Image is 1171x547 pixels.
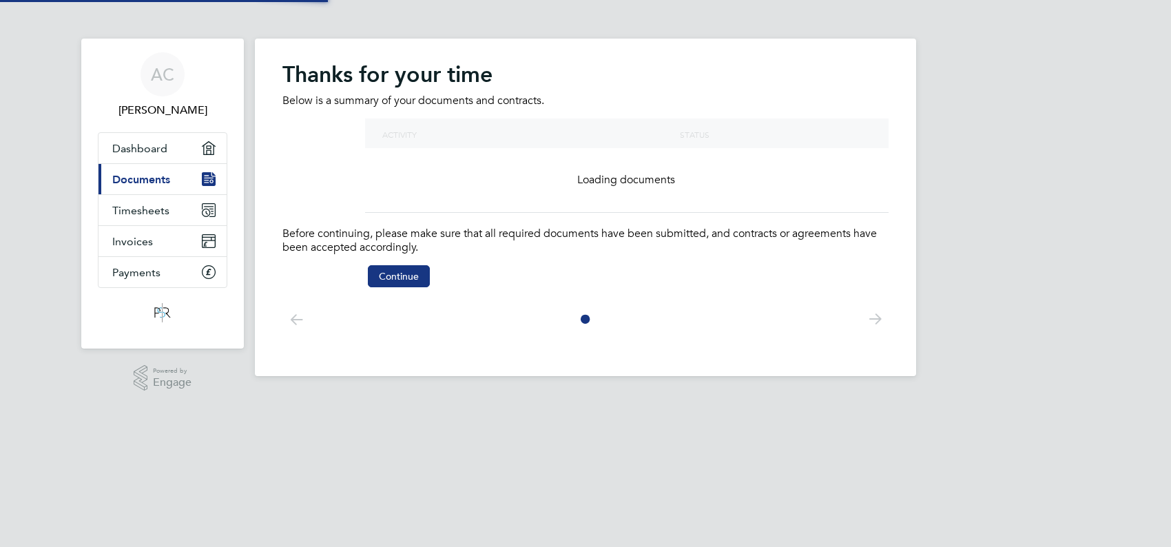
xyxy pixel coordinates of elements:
a: AC[PERSON_NAME] [98,52,227,118]
a: Dashboard [99,133,227,163]
h2: Thanks for your time [282,61,889,88]
p: Below is a summary of your documents and contracts. [282,94,889,108]
span: AC [151,65,174,83]
a: Invoices [99,226,227,256]
span: Payments [112,266,160,279]
a: Payments [99,257,227,287]
img: psrsolutions-logo-retina.png [150,302,175,324]
span: Dashboard [112,142,167,155]
span: Andrew Chambers [98,102,227,118]
button: Continue [368,265,430,287]
span: Powered by [153,365,191,377]
a: Timesheets [99,195,227,225]
span: Engage [153,377,191,389]
a: Documents [99,164,227,194]
span: Timesheets [112,204,169,217]
span: Documents [112,173,170,186]
a: Go to home page [98,302,227,324]
nav: Main navigation [81,39,244,349]
a: Powered byEngage [134,365,192,391]
p: Before continuing, please make sure that all required documents have been submitted, and contract... [282,227,889,256]
span: Invoices [112,235,153,248]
